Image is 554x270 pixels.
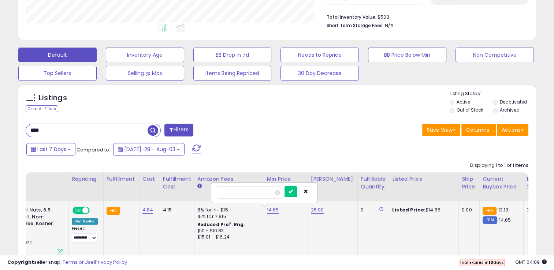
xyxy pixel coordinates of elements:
div: Min Price [267,175,305,183]
small: FBA [483,207,496,215]
div: BB Share 24h. [527,175,553,191]
button: Top Sellers [18,66,97,80]
span: 13.13 [498,206,509,213]
label: Out of Stock [457,107,483,113]
div: Win BuyBox [72,218,98,225]
span: Compared to: [77,146,110,153]
button: Inventory Age [106,48,184,62]
span: N/A [384,22,393,29]
div: Displaying 1 to 1 of 1 items [470,162,528,169]
div: Listed Price [392,175,456,183]
label: Archived [500,107,520,113]
label: Deactivated [500,99,527,105]
span: Trial Expires in days [460,259,504,265]
span: Last 7 Days [37,146,66,153]
div: Ship Price [462,175,476,191]
b: Total Inventory Value: [326,14,376,20]
span: 2025-08-11 04:09 GMT [515,259,547,266]
span: Columns [466,126,489,134]
div: 4.15 [163,207,189,213]
div: 30% [527,207,551,213]
div: Fulfillment [107,175,136,183]
strong: Copyright [7,259,34,266]
li: $503 [326,12,523,21]
div: 0.00 [462,207,474,213]
button: Last 7 Days [26,143,75,155]
div: $14.65 [392,207,453,213]
small: FBM [483,216,497,224]
button: Needs to Reprice [280,48,359,62]
div: 0 [361,207,383,213]
label: Active [457,99,470,105]
div: seller snap | | [7,259,127,266]
a: 4.84 [142,206,153,214]
span: OFF [89,207,100,214]
button: Save View [422,124,460,136]
div: Clear All Filters [26,105,58,112]
a: 14.65 [267,206,279,214]
button: Items Being Repriced [193,66,272,80]
a: 25.00 [311,206,324,214]
span: 14.65 [499,217,511,224]
button: [DATE]-28 - Aug-03 [113,143,185,155]
div: Current Buybox Price [483,175,520,191]
div: $15.01 - $16.24 [197,234,258,240]
h5: Listings [39,93,67,103]
div: [PERSON_NAME] [311,175,354,183]
div: Fulfillment Cost [163,175,191,191]
div: 8% for <= $15 [197,207,258,213]
span: [DATE]-28 - Aug-03 [124,146,175,153]
span: ON [73,207,82,214]
div: 15% for > $15 [197,213,258,220]
b: 13 [488,259,493,265]
button: Non Competitive [456,48,534,62]
button: Actions [497,124,528,136]
button: Default [18,48,97,62]
p: Listing States: [450,90,536,97]
button: Columns [461,124,496,136]
small: FBA [107,207,120,215]
a: Terms of Use [63,259,94,266]
b: Short Term Storage Fees: [326,22,383,29]
small: Amazon Fees. [197,183,202,190]
button: BB Price Below Min [368,48,446,62]
button: Filters [164,124,193,136]
button: BB Drop in 7d [193,48,272,62]
div: Preset: [72,226,98,243]
a: Privacy Policy [95,259,127,266]
b: Reduced Prof. Rng. [197,221,245,228]
div: Cost [142,175,157,183]
button: Selling @ Max [106,66,184,80]
div: $10 - $10.83 [197,228,258,234]
b: Listed Price: [392,206,425,213]
button: 30 Day Decrease [280,66,359,80]
div: Amazon Fees [197,175,261,183]
div: Repricing [72,175,100,183]
div: Fulfillable Quantity [361,175,386,191]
